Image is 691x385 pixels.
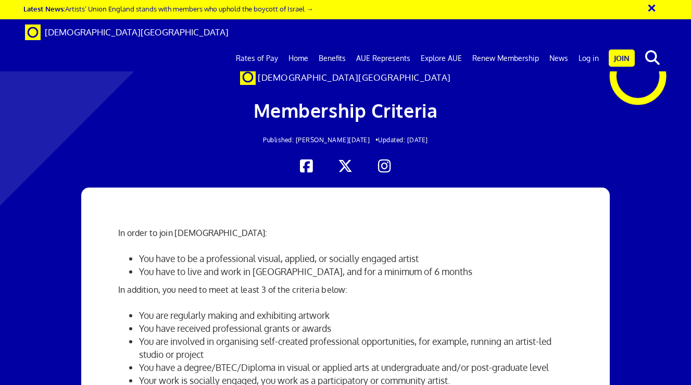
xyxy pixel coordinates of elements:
a: Home [283,45,313,71]
a: AUE Represents [351,45,416,71]
span: Membership Criteria [254,98,438,122]
button: search [637,47,669,69]
a: Explore AUE [416,45,467,71]
a: Benefits [313,45,351,71]
a: Brand [DEMOGRAPHIC_DATA][GEOGRAPHIC_DATA] [17,19,236,45]
span: [DEMOGRAPHIC_DATA][GEOGRAPHIC_DATA] [258,72,451,83]
a: Rates of Pay [231,45,283,71]
li: You have to live and work in [GEOGRAPHIC_DATA], and for a minimum of 6 months [139,265,573,278]
p: In order to join [DEMOGRAPHIC_DATA]: [118,227,573,239]
a: Renew Membership [467,45,544,71]
span: Published: [PERSON_NAME][DATE] • [263,136,378,144]
li: You are involved in organising self-created professional opportunities, for example, running an a... [139,335,573,361]
a: Latest News:Artists’ Union England stands with members who uphold the boycott of Israel → [23,4,313,13]
li: You have to be a professional visual, applied, or socially engaged artist [139,252,573,265]
span: [DEMOGRAPHIC_DATA][GEOGRAPHIC_DATA] [45,27,229,38]
li: You are regularly making and exhibiting artwork [139,309,573,322]
li: You have received professional grants or awards [139,322,573,335]
a: News [544,45,573,71]
li: You have a degree/BTEC/Diploma in visual or applied arts at undergraduate and/or post-graduate level [139,361,573,374]
a: Log in [573,45,604,71]
a: Join [609,49,635,67]
h2: Updated: [DATE] [134,136,556,143]
p: In addition, you need to meet at least 3 of the criteria below: [118,283,573,296]
strong: Latest News: [23,4,65,13]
